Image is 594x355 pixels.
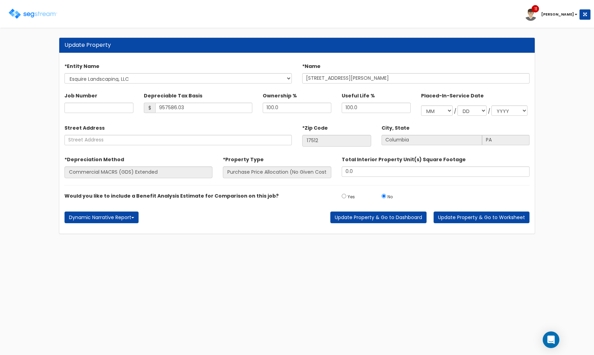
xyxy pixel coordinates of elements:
[342,90,375,99] label: Useful Life %
[421,90,484,99] label: Placed-In-Service Date
[64,154,124,163] label: *Depreciation Method
[454,108,456,115] div: /
[64,211,139,223] button: Dynamic Narrative Report
[387,194,393,200] small: No
[342,103,411,113] input: Depreciation
[263,90,297,99] label: Ownership %
[64,192,279,199] label: Would you like to include a Benefit Analysis Estimate for Comparison on this job?
[348,194,355,200] small: Yes
[64,122,105,131] label: Street Address
[543,331,559,348] div: Open Intercom Messenger
[302,60,321,70] label: *Name
[64,135,292,145] input: Street Address
[223,154,264,163] label: *Property Type
[302,122,328,131] label: *Zip Code
[541,12,574,17] b: [PERSON_NAME]
[525,9,537,21] img: avatar.png
[155,103,252,113] input: Depreciable Tax Basis
[342,166,529,177] input: total square foot
[382,122,410,131] label: City, State
[64,60,99,70] label: *Entity Name
[64,90,97,99] label: Job Number
[342,154,466,163] label: Total Interior Property Unit(s) Square Footage
[302,135,371,147] input: Zip Code
[9,9,57,19] img: logo.png
[64,41,529,49] div: Update Property
[534,6,537,12] span: 11
[434,211,530,223] button: Update Property & Go to Worksheet
[302,73,530,84] input: Property Name
[263,103,332,113] input: Ownership
[144,90,202,99] label: Depreciable Tax Basis
[488,108,490,115] div: /
[330,211,427,223] button: Update Property & Go to Dashboard
[144,103,155,113] span: $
